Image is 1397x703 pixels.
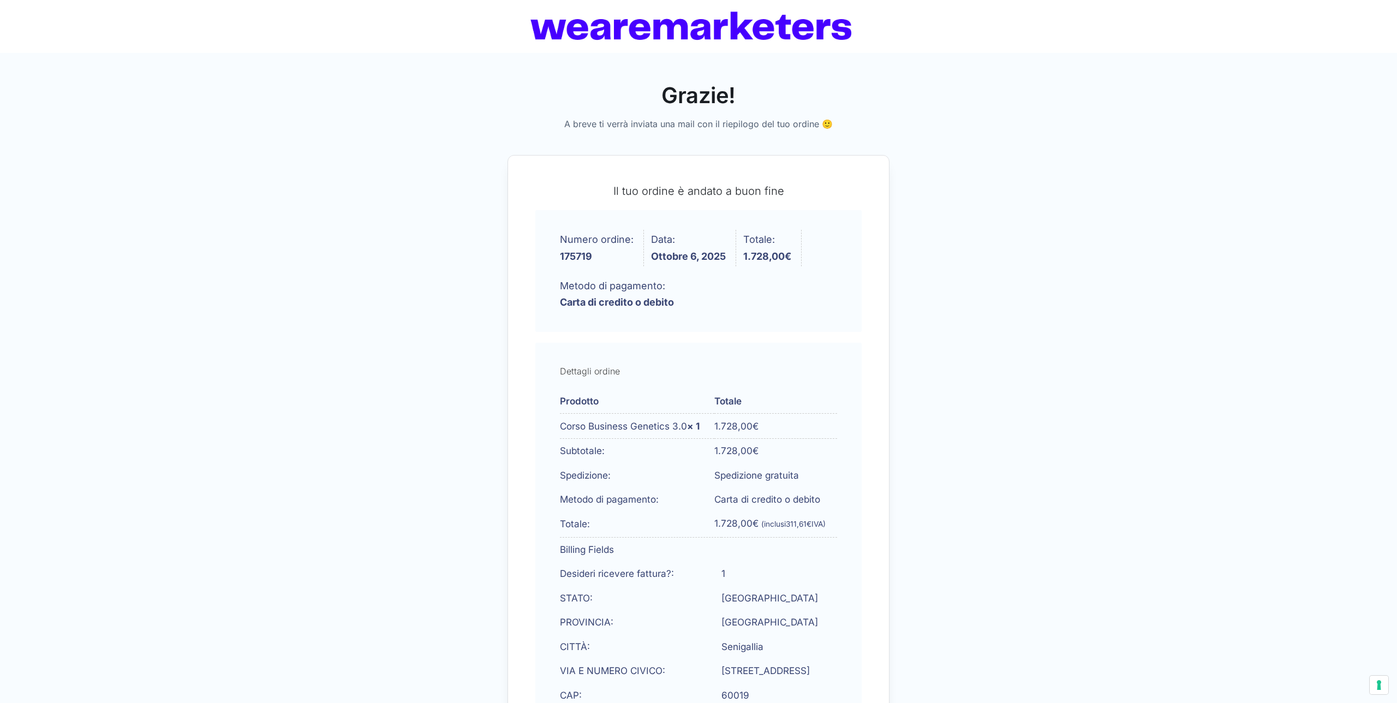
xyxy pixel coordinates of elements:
td: CITTÀ: [560,634,721,658]
p: A breve ti verrà inviata una mail con il riepilogo del tuo ordine 🙂 [535,117,862,132]
span: € [807,520,811,528]
td: [GEOGRAPHIC_DATA] [721,610,837,634]
span: € [785,251,791,262]
span: € [753,445,759,456]
li: Numero ordine: [560,230,644,266]
td: Spedizione gratuita [714,463,837,487]
th: Metodo di pagamento: [560,487,714,511]
li: Metodo di pagamento: [560,276,674,313]
h2: Dettagli ordine [560,358,837,385]
span: 1.728,00 [714,445,759,456]
td: Desideri ricevere fattura?: [560,562,721,586]
h2: Grazie! [508,85,889,106]
span: 1.728,00 [714,517,759,529]
strong: Ottobre 6, 2025 [651,252,726,261]
td: Carta di credito o debito [714,487,837,511]
span: € [753,420,759,432]
li: Data: [651,230,736,266]
button: Le tue preferenze relative al consenso per le tecnologie di tracciamento [1370,676,1388,694]
li: Totale: [743,230,802,266]
td: Corso Business Genetics 3.0 [560,414,714,438]
td: 1 [721,562,837,586]
strong: × 1 [687,420,700,432]
td: VIA E NUMERO CIVICO: [560,659,721,683]
strong: 175719 [560,252,634,261]
strong: Carta di credito o debito [560,297,674,307]
td: [STREET_ADDRESS] [721,659,837,683]
td: PROVINCIA: [560,610,721,634]
th: Prodotto [560,389,714,414]
p: Il tuo ordine è andato a buon fine [535,183,862,199]
th: Billing Fields [560,537,837,562]
bdi: 1.728,00 [714,420,759,432]
small: (inclusi IVA) [761,520,826,528]
th: Totale [714,389,837,414]
th: Totale: [560,511,714,537]
th: Spedizione: [560,463,714,487]
bdi: 1.728,00 [743,251,791,262]
td: [GEOGRAPHIC_DATA] [721,586,837,610]
span: 311,61 [786,520,811,528]
th: Subtotale: [560,438,714,463]
iframe: Customerly Messenger Launcher [9,660,41,693]
td: STATO: [560,586,721,610]
span: € [753,517,759,529]
td: Senigallia [721,634,837,658]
